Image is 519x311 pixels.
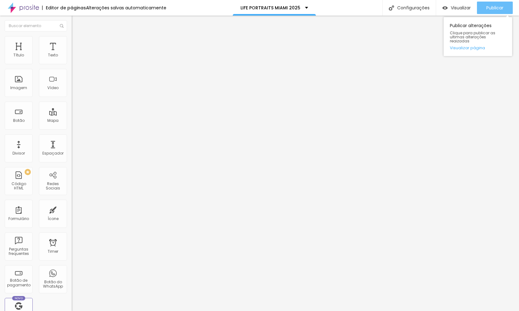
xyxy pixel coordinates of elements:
[13,118,25,123] div: Botão
[450,31,506,43] span: Clique para publicar as ultimas alterações reaizadas
[486,5,503,10] span: Publicar
[6,247,31,256] div: Perguntas frequentes
[48,53,58,57] div: Texto
[5,20,67,31] input: Buscar elemento
[72,16,519,311] iframe: Editor
[13,53,24,57] div: Título
[48,249,58,254] div: Timer
[48,217,59,221] div: Ícone
[442,5,448,11] img: view-1.svg
[40,182,65,191] div: Redes Sociais
[47,118,59,123] div: Mapa
[444,17,512,56] div: Publicar alterações
[436,2,477,14] button: Visualizar
[12,296,26,300] div: Novo
[42,151,64,155] div: Espaçador
[451,5,471,10] span: Visualizar
[42,6,86,10] div: Editor de páginas
[6,182,31,191] div: Código HTML
[240,6,300,10] p: LIFE PORTRAITS MIAMI 2025
[10,86,27,90] div: Imagem
[60,24,64,28] img: Icone
[86,6,166,10] div: Alterações salvas automaticamente
[477,2,513,14] button: Publicar
[389,5,394,11] img: Icone
[450,46,506,50] a: Visualizar página
[40,280,65,289] div: Botão do WhatsApp
[47,86,59,90] div: Vídeo
[8,217,29,221] div: Formulário
[6,278,31,287] div: Botão de pagamento
[12,151,25,155] div: Divisor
